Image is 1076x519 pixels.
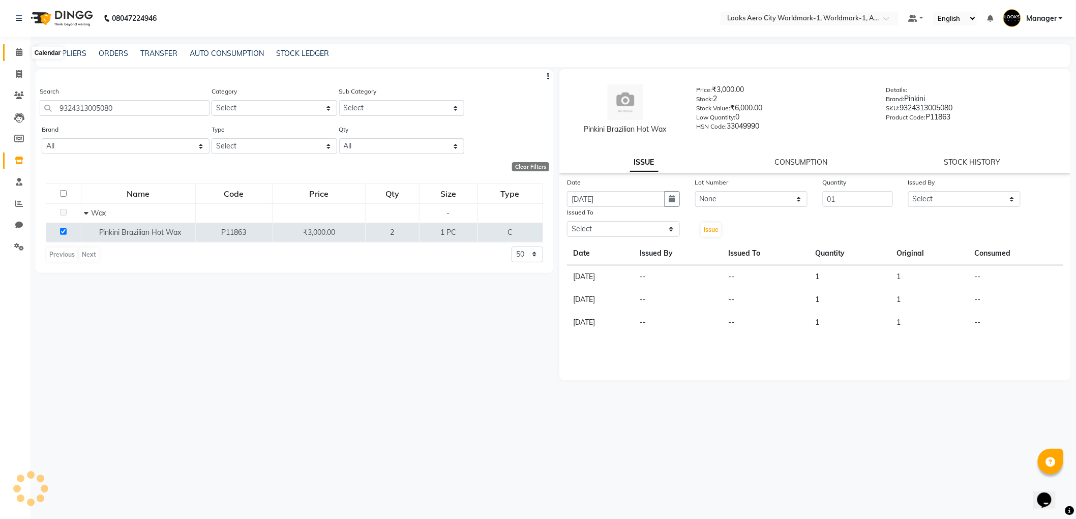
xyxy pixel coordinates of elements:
label: Sub Category [339,87,377,96]
div: Name [82,185,195,203]
div: Qty [366,185,418,203]
th: Issued To [723,242,810,265]
div: Pinkini Brazilian Hot Wax [570,124,681,135]
label: Qty [339,125,349,134]
th: Original [891,242,969,265]
span: - [447,208,450,218]
label: Low Quantity: [696,113,735,122]
span: Collapse Row [84,208,91,218]
label: Details: [886,85,908,95]
td: 1 [809,288,891,311]
div: Price [273,185,365,203]
td: [DATE] [567,288,634,311]
a: STOCK HISTORY [944,158,1001,167]
span: C [507,228,513,237]
td: 1 [809,311,891,334]
td: 1 [891,288,969,311]
div: Pinkini [886,94,1061,108]
label: Product Code: [886,113,926,122]
label: Stock: [696,95,713,104]
label: Price: [696,85,712,95]
span: 1 PC [440,228,456,237]
span: ₹3,000.00 [303,228,335,237]
td: [DATE] [567,265,634,289]
th: Date [567,242,634,265]
a: CONSUMPTION [775,158,828,167]
iframe: chat widget [1033,478,1066,509]
label: SKU: [886,104,900,113]
div: ₹3,000.00 [696,84,871,99]
div: 9324313005080 [886,103,1061,117]
label: Date [567,178,581,187]
span: Pinkini Brazilian Hot Wax [99,228,182,237]
label: Search [40,87,59,96]
label: Category [212,87,237,96]
div: Clear Filters [512,162,549,171]
label: Issued By [908,178,935,187]
td: -- [969,265,1063,289]
div: Calendar [32,47,63,59]
td: -- [723,311,810,334]
img: avatar [608,84,643,120]
a: AUTO CONSUMPTION [190,49,264,58]
td: -- [969,288,1063,311]
div: ₹6,000.00 [696,103,871,117]
th: Issued By [634,242,722,265]
label: Quantity [823,178,847,187]
div: Code [196,185,272,203]
div: Size [420,185,477,203]
td: -- [634,311,722,334]
a: ORDERS [99,49,128,58]
span: 2 [391,228,395,237]
th: Consumed [969,242,1063,265]
input: Search by product name or code [40,100,210,116]
td: 1 [891,265,969,289]
b: 08047224946 [112,4,157,33]
th: Quantity [809,242,891,265]
div: Type [479,185,542,203]
td: -- [634,265,722,289]
span: Issue [704,226,719,233]
a: STOCK LEDGER [276,49,329,58]
a: TRANSFER [140,49,177,58]
td: 1 [891,311,969,334]
label: Lot Number [695,178,729,187]
label: Brand: [886,95,905,104]
img: Manager [1003,9,1021,27]
a: ISSUE [630,154,659,172]
div: 2 [696,94,871,108]
img: logo [26,4,96,33]
label: Stock Value: [696,104,730,113]
td: -- [723,288,810,311]
label: Issued To [567,208,593,217]
td: -- [634,288,722,311]
label: Type [212,125,225,134]
td: [DATE] [567,311,634,334]
button: Issue [701,223,721,237]
span: P11863 [221,228,246,237]
td: 1 [809,265,891,289]
label: Brand [42,125,58,134]
span: Wax [91,208,106,218]
div: 0 [696,112,871,126]
label: HSN Code: [696,122,727,131]
div: 33049990 [696,121,871,135]
td: -- [969,311,1063,334]
span: Manager [1026,13,1057,24]
div: P11863 [886,112,1061,126]
td: -- [723,265,810,289]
